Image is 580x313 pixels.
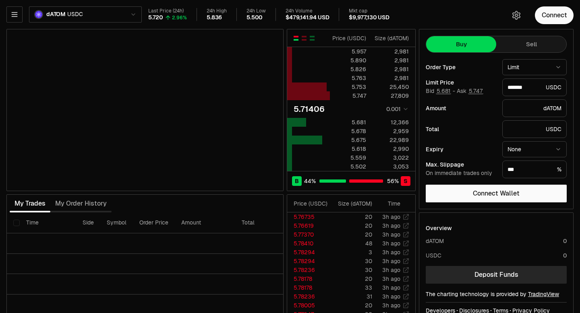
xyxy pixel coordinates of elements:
div: 5.836 [207,14,222,21]
div: 5.747 [330,92,366,100]
span: 44 % [304,177,316,185]
th: Time [20,212,76,233]
button: Buy [426,36,496,52]
div: 12,366 [373,118,409,126]
div: On immediate trades only [426,170,496,177]
div: Max. Slippage [426,162,496,167]
div: dATOM [426,237,444,245]
td: 5.78236 [287,292,329,301]
div: 5.681 [330,118,366,126]
div: Price ( USDC ) [294,200,329,208]
div: 5.675 [330,136,366,144]
time: 3h ago [382,222,400,229]
span: 56 % [387,177,399,185]
td: 31 [329,292,373,301]
div: 5.502 [330,163,366,171]
div: 3,022 [373,154,409,162]
td: 5.78236 [287,266,329,274]
div: 5.559 [330,154,366,162]
td: 5.78410 [287,239,329,248]
div: USDC [426,251,441,259]
div: 2,981 [373,74,409,82]
div: Expiry [426,146,496,152]
div: Size ( dATOM ) [373,34,409,42]
div: 27,809 [373,92,409,100]
time: 3h ago [382,266,400,274]
div: 5.763 [330,74,366,82]
a: TradingView [528,290,559,298]
div: Last Price (24h) [148,8,187,14]
button: Connect Wallet [426,185,567,202]
time: 3h ago [382,284,400,291]
div: Price ( USDC ) [330,34,366,42]
div: 3,053 [373,163,409,171]
time: 3h ago [382,231,400,238]
div: Mkt cap [349,8,389,14]
div: USDC [502,78,567,96]
div: 25,450 [373,83,409,91]
td: 5.78005 [287,301,329,310]
span: B [295,177,299,185]
th: Symbol [100,212,133,233]
div: $9,977,130 USD [349,14,389,21]
div: 24h Volume [286,8,329,14]
time: 3h ago [382,293,400,300]
time: 3h ago [382,240,400,247]
div: USDC [502,120,567,138]
td: 5.76619 [287,221,329,230]
time: 3h ago [382,275,400,282]
iframe: Financial Chart [7,29,283,191]
div: 5.500 [246,14,263,21]
td: 5.77370 [287,230,329,239]
div: 5.826 [330,65,366,73]
td: 5.76735 [287,212,329,221]
span: USDC [67,11,83,18]
td: 20 [329,274,373,283]
button: My Order History [50,196,112,212]
div: 22,989 [373,136,409,144]
div: 24h High [207,8,227,14]
button: Select all [13,220,20,226]
div: 2,981 [373,65,409,73]
td: 5.78178 [287,283,329,292]
a: Deposit Funds [426,266,567,284]
th: Order Price [133,212,175,233]
td: 3 [329,248,373,257]
span: dATOM [46,11,66,18]
div: 2,981 [373,47,409,56]
td: 20 [329,212,373,221]
td: 33 [329,283,373,292]
div: The charting technology is provided by [426,290,567,298]
time: 3h ago [382,302,400,309]
div: 5.890 [330,56,366,64]
div: % [502,161,567,178]
div: Amount [426,105,496,111]
div: $479,141.94 USD [286,14,329,21]
time: 3h ago [382,257,400,265]
div: 2,959 [373,127,409,135]
div: Size ( dATOM ) [336,200,372,208]
td: 20 [329,230,373,239]
div: 5.957 [330,47,366,56]
button: Show Buy Orders Only [309,35,315,41]
td: 30 [329,257,373,266]
div: Overview [426,224,452,232]
td: 5.78294 [287,257,329,266]
div: Limit Price [426,80,496,85]
span: S [404,177,408,185]
time: 3h ago [382,249,400,256]
span: Bid - [426,88,455,95]
td: 48 [329,239,373,248]
div: 2,990 [373,145,409,153]
div: Total [426,126,496,132]
div: Time [379,200,400,208]
button: 0.001 [384,104,409,114]
td: 5.78294 [287,248,329,257]
div: 5.71406 [294,103,325,115]
div: 5.720 [148,14,163,21]
button: Show Buy and Sell Orders [293,35,299,41]
div: 24h Low [246,8,266,14]
td: 30 [329,266,373,274]
th: Amount [175,212,235,233]
div: 0 [563,251,567,259]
